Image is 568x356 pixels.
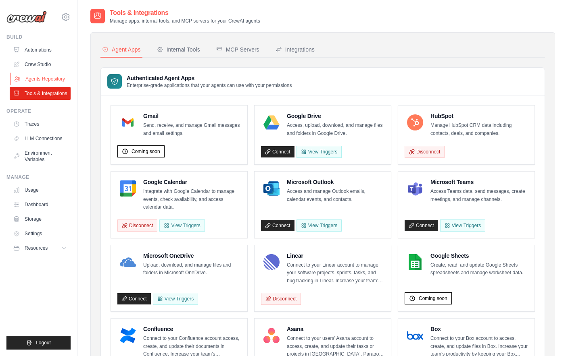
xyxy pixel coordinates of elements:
[36,339,51,346] span: Logout
[405,146,445,158] button: Disconnect
[153,293,198,305] : View Triggers
[215,42,261,58] button: MCP Servers
[297,219,342,232] : View Triggers
[287,122,384,137] p: Access, upload, download, and manage files and folders in Google Drive.
[143,122,241,137] p: Send, receive, and manage Gmail messages and email settings.
[276,46,315,54] div: Integrations
[143,261,241,277] p: Upload, download, and manage files and folders in Microsoft OneDrive.
[287,325,384,333] h4: Asana
[10,242,71,255] button: Resources
[297,146,342,158] : View Triggers
[430,252,528,260] h4: Google Sheets
[100,42,142,58] button: Agent Apps
[155,42,202,58] button: Internal Tools
[10,58,71,71] a: Crew Studio
[274,42,316,58] button: Integrations
[216,46,259,54] div: MCP Servers
[120,180,136,197] img: Google Calendar Logo
[120,254,136,270] img: Microsoft OneDrive Logo
[6,174,71,180] div: Manage
[159,219,205,232] button: View Triggers
[6,11,47,23] img: Logo
[430,261,528,277] p: Create, read, and update Google Sheets spreadsheets and manage worksheet data.
[143,178,241,186] h4: Google Calendar
[157,46,200,54] div: Internal Tools
[25,245,48,251] span: Resources
[102,46,141,54] div: Agent Apps
[440,219,485,232] : View Triggers
[407,327,423,344] img: Box Logo
[263,327,280,344] img: Asana Logo
[10,87,71,100] a: Tools & Integrations
[10,72,71,85] a: Agents Repository
[6,336,71,350] button: Logout
[261,293,301,305] button: Disconnect
[287,261,384,285] p: Connect to your Linear account to manage your software projects, sprints, tasks, and bug tracking...
[10,227,71,240] a: Settings
[430,178,528,186] h4: Microsoft Teams
[10,43,71,56] a: Automations
[10,147,71,166] a: Environment Variables
[6,108,71,114] div: Operate
[127,74,292,82] h3: Authenticated Agent Apps
[287,252,384,260] h4: Linear
[6,34,71,40] div: Build
[10,184,71,197] a: Usage
[127,82,292,89] p: Enterprise-grade applications that your agents can use with your permissions
[407,180,423,197] img: Microsoft Teams Logo
[132,148,160,155] span: Coming soon
[10,198,71,211] a: Dashboard
[143,188,241,211] p: Integrate with Google Calendar to manage events, check availability, and access calendar data.
[419,295,447,302] span: Coming soon
[10,132,71,145] a: LLM Connections
[117,293,151,304] a: Connect
[430,112,528,120] h4: HubSpot
[110,18,260,24] p: Manage apps, internal tools, and MCP servers for your CrewAI agents
[287,112,384,120] h4: Google Drive
[143,112,241,120] h4: Gmail
[117,219,157,232] button: Disconnect
[143,325,241,333] h4: Confluence
[120,327,136,344] img: Confluence Logo
[287,178,384,186] h4: Microsoft Outlook
[10,118,71,130] a: Traces
[407,254,423,270] img: Google Sheets Logo
[430,188,528,203] p: Access Teams data, send messages, create meetings, and manage channels.
[430,122,528,137] p: Manage HubSpot CRM data including contacts, deals, and companies.
[10,213,71,226] a: Storage
[263,114,280,130] img: Google Drive Logo
[407,114,423,130] img: HubSpot Logo
[261,146,294,157] a: Connect
[430,325,528,333] h4: Box
[261,220,294,231] a: Connect
[143,252,241,260] h4: Microsoft OneDrive
[120,114,136,130] img: Gmail Logo
[405,220,438,231] a: Connect
[263,254,280,270] img: Linear Logo
[287,188,384,203] p: Access and manage Outlook emails, calendar events, and contacts.
[263,180,280,197] img: Microsoft Outlook Logo
[110,8,260,18] h2: Tools & Integrations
